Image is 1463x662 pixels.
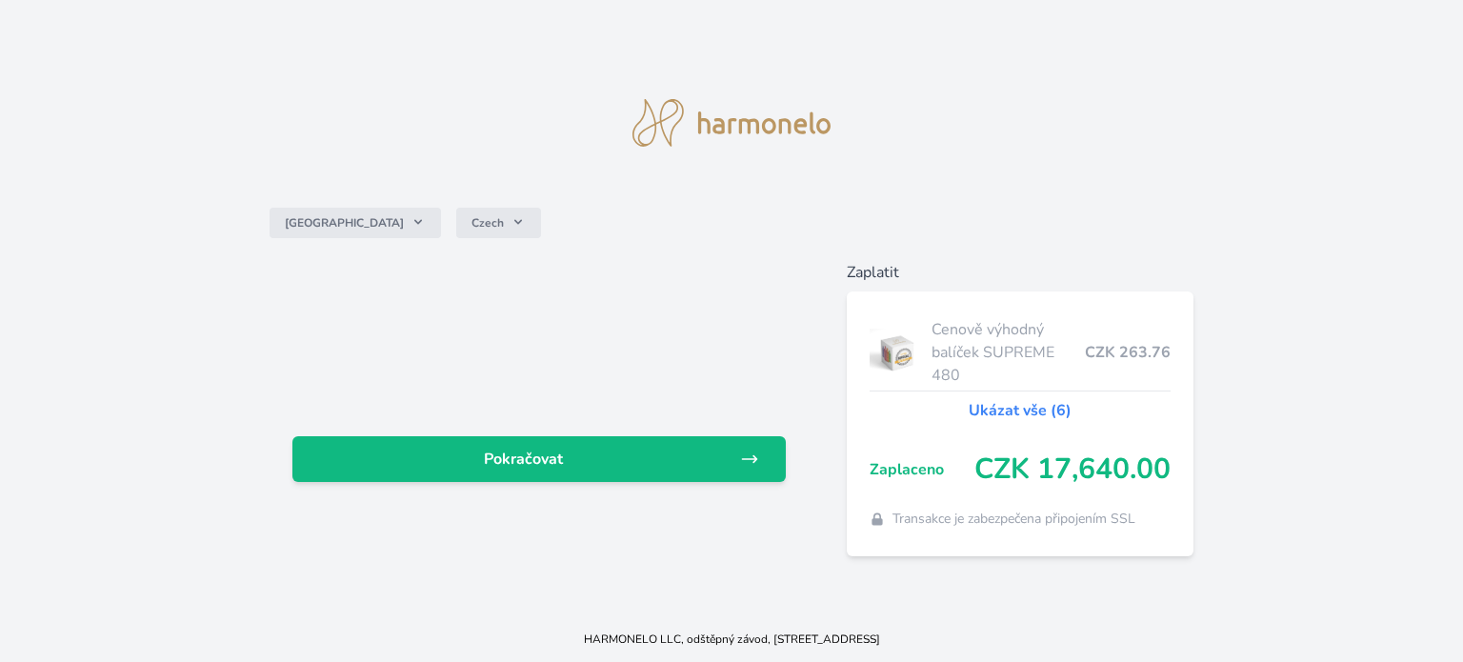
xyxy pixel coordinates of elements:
span: CZK 263.76 [1085,341,1171,364]
span: Zaplaceno [870,458,974,481]
h6: Zaplatit [847,261,1193,284]
a: Pokračovat [292,436,786,482]
span: [GEOGRAPHIC_DATA] [285,215,404,231]
img: supreme.jpg [870,329,924,376]
button: Czech [456,208,541,238]
span: Czech [471,215,504,231]
span: Transakce je zabezpečena připojením SSL [892,510,1135,529]
button: [GEOGRAPHIC_DATA] [270,208,441,238]
span: Pokračovat [308,448,740,471]
span: Cenově výhodný balíček SUPREME 480 [932,318,1085,387]
span: CZK 17,640.00 [974,452,1171,487]
a: Ukázat vše (6) [969,399,1072,422]
img: logo.svg [632,99,831,147]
